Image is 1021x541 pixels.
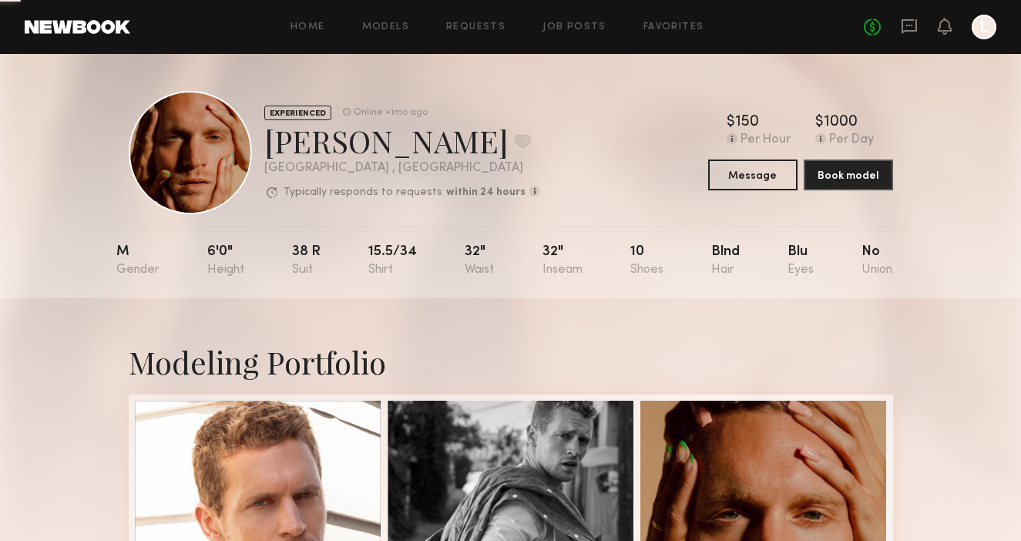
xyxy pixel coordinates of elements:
a: Models [362,22,409,32]
button: Message [708,160,798,190]
div: Online +1mo ago [354,108,428,118]
div: 6'0" [207,245,244,277]
div: 10 [630,245,663,277]
div: $ [815,115,824,130]
div: Modeling Portfolio [129,341,893,382]
button: Book model [804,160,893,190]
div: 32" [465,245,494,277]
div: 1000 [824,115,858,130]
div: EXPERIENCED [264,106,331,120]
div: Per Day [829,133,874,147]
div: M [116,245,160,277]
div: Per Hour [741,133,791,147]
div: Blnd [711,245,740,277]
div: $ [727,115,735,130]
div: No [861,245,892,277]
a: Job Posts [542,22,606,32]
div: 150 [735,115,759,130]
div: 32" [542,245,583,277]
div: 38 r [292,245,321,277]
a: L [972,15,996,39]
div: [GEOGRAPHIC_DATA] , [GEOGRAPHIC_DATA] [264,162,540,175]
div: [PERSON_NAME] [264,120,540,161]
a: Requests [446,22,505,32]
b: within 24 hours [446,187,526,198]
div: 15.5/34 [368,245,417,277]
a: Favorites [643,22,704,32]
div: Blu [788,245,814,277]
a: Home [291,22,325,32]
p: Typically responds to requests [284,187,442,198]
